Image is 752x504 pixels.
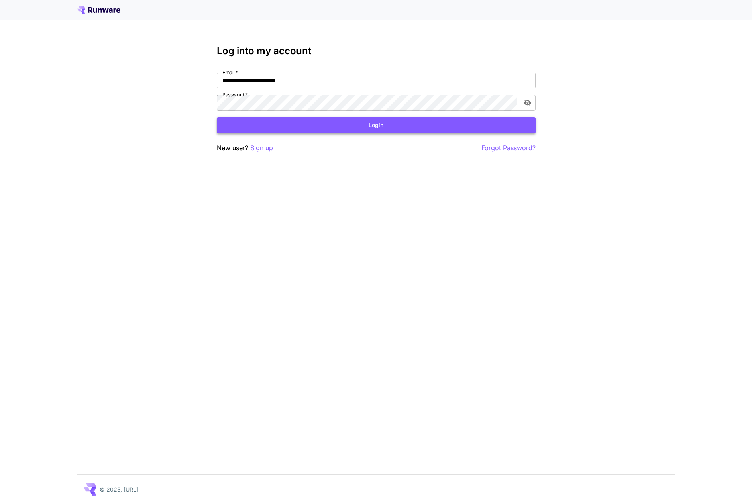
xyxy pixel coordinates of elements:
[217,143,273,153] p: New user?
[520,96,535,110] button: toggle password visibility
[222,69,238,76] label: Email
[222,91,248,98] label: Password
[217,45,536,57] h3: Log into my account
[481,143,536,153] button: Forgot Password?
[217,117,536,133] button: Login
[250,143,273,153] button: Sign up
[100,485,138,494] p: © 2025, [URL]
